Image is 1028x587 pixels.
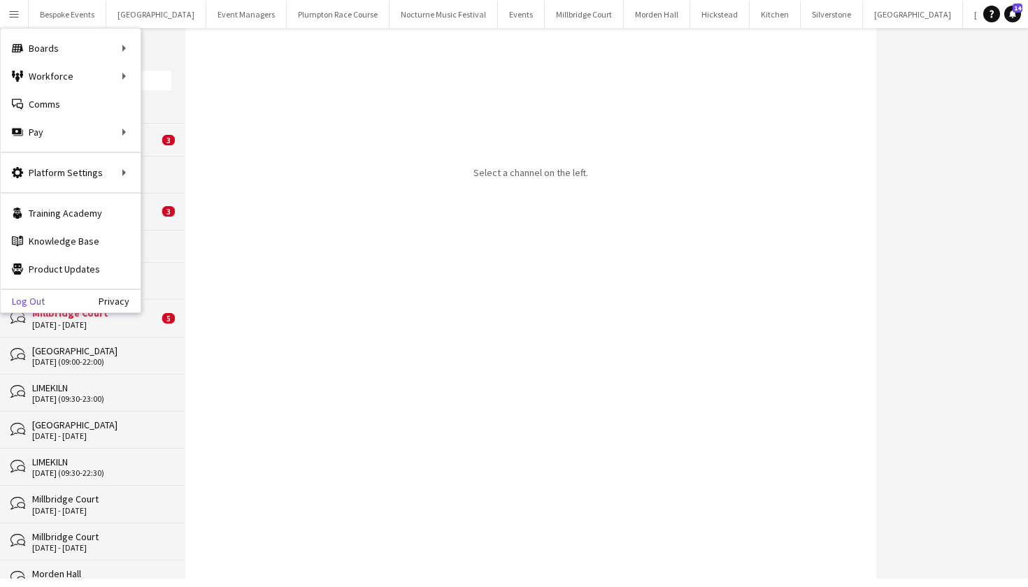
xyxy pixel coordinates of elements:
div: [DATE] (09:00-22:00) [32,357,171,367]
button: Nocturne Music Festival [390,1,498,28]
button: Morden Hall [624,1,690,28]
div: Millbridge Court [32,493,171,505]
a: 14 [1004,6,1021,22]
button: Kitchen [750,1,801,28]
div: [DATE] (09:30-23:00) [32,394,171,404]
div: [DATE] - [DATE] [32,506,171,516]
div: Workforce [1,62,141,90]
button: Hickstead [690,1,750,28]
div: Pay [1,118,141,146]
div: Morden Hall [32,567,171,580]
button: Plumpton Race Course [287,1,390,28]
a: Comms [1,90,141,118]
a: Product Updates [1,255,141,283]
span: 14 [1013,3,1022,13]
a: Knowledge Base [1,227,141,255]
button: Millbridge Court [545,1,624,28]
button: [GEOGRAPHIC_DATA] [863,1,963,28]
div: LIMEKILN [32,382,171,394]
div: Boards [1,34,141,62]
div: [GEOGRAPHIC_DATA] [32,345,171,357]
div: [DATE] - [DATE] [32,320,159,330]
div: [GEOGRAPHIC_DATA] [32,419,171,431]
button: [GEOGRAPHIC_DATA] [106,1,206,28]
div: [DATE] (09:30-22:30) [32,468,171,478]
span: 5 [162,313,175,324]
span: 3 [162,135,175,145]
button: Events [498,1,545,28]
button: Bespoke Events [29,1,106,28]
a: Training Academy [1,199,141,227]
div: Millbridge Court [32,307,159,319]
div: Platform Settings [1,159,141,187]
a: Privacy [99,296,141,307]
div: [DATE] - [DATE] [32,431,171,441]
div: Millbridge Court [32,530,171,543]
button: Event Managers [206,1,287,28]
p: Select a channel on the left. [473,166,588,179]
span: 3 [162,206,175,217]
button: Silverstone [801,1,863,28]
div: [DATE] - [DATE] [32,543,171,553]
a: Log Out [1,296,45,307]
div: LIMEKILN [32,456,171,468]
